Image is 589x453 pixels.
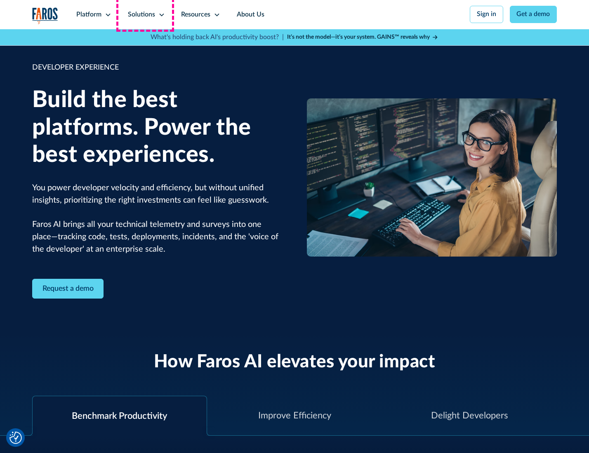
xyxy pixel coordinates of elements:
[287,34,430,40] strong: It’s not the model—it’s your system. GAINS™ reveals why
[154,351,436,373] h2: How Faros AI elevates your impact
[128,10,155,20] div: Solutions
[32,7,59,24] a: home
[151,33,284,42] p: What's holding back AI's productivity boost? |
[72,409,167,423] div: Benchmark Productivity
[181,10,210,20] div: Resources
[287,33,439,42] a: It’s not the model—it’s your system. GAINS™ reveals why
[76,10,101,20] div: Platform
[9,432,22,444] img: Revisit consent button
[32,86,283,169] h1: Build the best platforms. Power the best experiences.
[258,409,331,423] div: Improve Efficiency
[9,432,22,444] button: Cookie Settings
[32,182,283,256] p: You power developer velocity and efficiency, but without unified insights, prioritizing the right...
[431,409,508,423] div: Delight Developers
[32,279,104,299] a: Contact Modal
[470,6,503,23] a: Sign in
[32,7,59,24] img: Logo of the analytics and reporting company Faros.
[510,6,557,23] a: Get a demo
[32,62,283,73] div: DEVELOPER EXPERIENCE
